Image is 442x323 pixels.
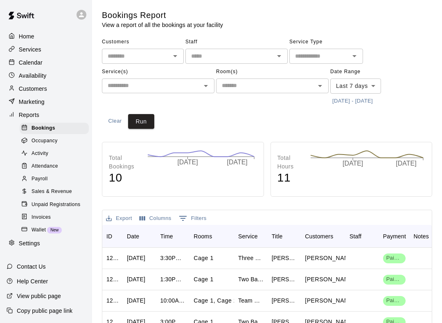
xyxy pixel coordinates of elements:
a: Sales & Revenue [20,186,92,198]
span: Unpaid Registrations [32,201,80,209]
a: Marketing [7,96,86,108]
button: Open [200,80,212,92]
a: Home [7,30,86,43]
div: Two Batter Cage Rental (HitTrax) [238,275,264,283]
div: 3:30PM – 4:30PM [160,254,186,262]
div: Time [156,225,190,248]
h4: 10 [109,171,139,185]
div: Payment [383,225,406,248]
button: Open [349,50,360,62]
span: Bookings [32,124,55,132]
span: Paid 1/1 [383,297,406,305]
span: Staff [185,36,288,49]
h4: 11 [277,171,302,185]
button: [DATE] - [DATE] [330,95,375,108]
a: Attendance [20,160,92,173]
div: Dash Sanchez [272,275,297,283]
p: Brad Misskelley [305,296,355,305]
tspan: [DATE] [178,159,198,166]
tspan: [DATE] [343,160,363,167]
div: Calendar [7,56,86,69]
p: Customers [19,85,47,93]
a: WalletNew [20,224,92,236]
p: Cage 1, Cage 2 [194,296,237,305]
div: Rooms [189,225,234,248]
a: Reports [7,109,86,121]
div: 1294636 [106,254,119,262]
a: Availability [7,70,86,82]
span: Date Range [330,65,402,79]
div: Invoices [20,212,89,223]
span: New [47,228,62,232]
div: ID [106,225,112,248]
a: Unpaid Registrations [20,198,92,211]
div: Team Cage Rentals (Two Cages & HitTrax) [238,296,264,305]
p: Cage 1 [194,275,214,284]
a: Services [7,43,86,56]
p: View public page [17,292,61,300]
div: Notes [414,225,429,248]
span: Sales & Revenue [32,188,72,196]
div: Occupancy [20,135,89,147]
div: Bookings [20,123,89,134]
a: Customers [7,83,86,95]
div: Service [234,225,268,248]
tspan: [DATE] [227,159,248,166]
span: Wallet [32,226,46,234]
div: Service [238,225,258,248]
div: Tue, Aug 12, 2025 [127,254,145,262]
span: Customers [102,36,184,49]
p: Settings [19,239,40,247]
div: Payment [379,225,410,248]
button: Open [273,50,285,62]
button: Show filters [177,212,209,225]
p: Total Bookings [109,154,139,171]
p: Availability [19,72,47,80]
div: Title [268,225,301,248]
p: Marketing [19,98,45,106]
div: 1:30PM – 2:30PM [160,275,186,283]
div: Attendance [20,161,89,172]
a: Payroll [20,173,92,186]
div: 1286521 [106,275,119,283]
p: Dash Sanchez [305,275,355,284]
span: Service Type [289,36,363,49]
button: Export [104,212,134,225]
span: Paid 1/1 [383,276,406,283]
p: Contact Us [17,262,46,271]
div: David Petrelli [272,254,297,262]
p: David Petrelli [305,254,355,262]
p: Cage 1 [194,254,214,262]
span: Room(s) [216,65,329,79]
p: Calendar [19,58,43,67]
button: Clear [102,114,128,129]
div: Tue, Aug 12, 2025 [127,275,145,283]
a: Settings [7,238,86,250]
div: Notes [410,225,432,248]
a: Activity [20,148,92,160]
p: Services [19,45,41,54]
div: Sat, Aug 09, 2025 [127,296,145,305]
button: Select columns [138,212,174,225]
div: Brad Misskelley [272,296,297,305]
span: Occupancy [32,137,58,145]
div: Customers [301,225,345,248]
span: Service(s) [102,65,214,79]
p: Reports [19,111,39,119]
div: Activity [20,148,89,159]
div: ID [102,225,123,248]
button: Open [314,80,326,92]
h5: Bookings Report [102,10,223,21]
p: View a report of all the bookings at your facility [102,21,223,29]
div: Customers [305,225,333,248]
div: 1274970 [106,296,119,305]
p: Help Center [17,277,48,285]
a: Occupancy [20,135,92,147]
